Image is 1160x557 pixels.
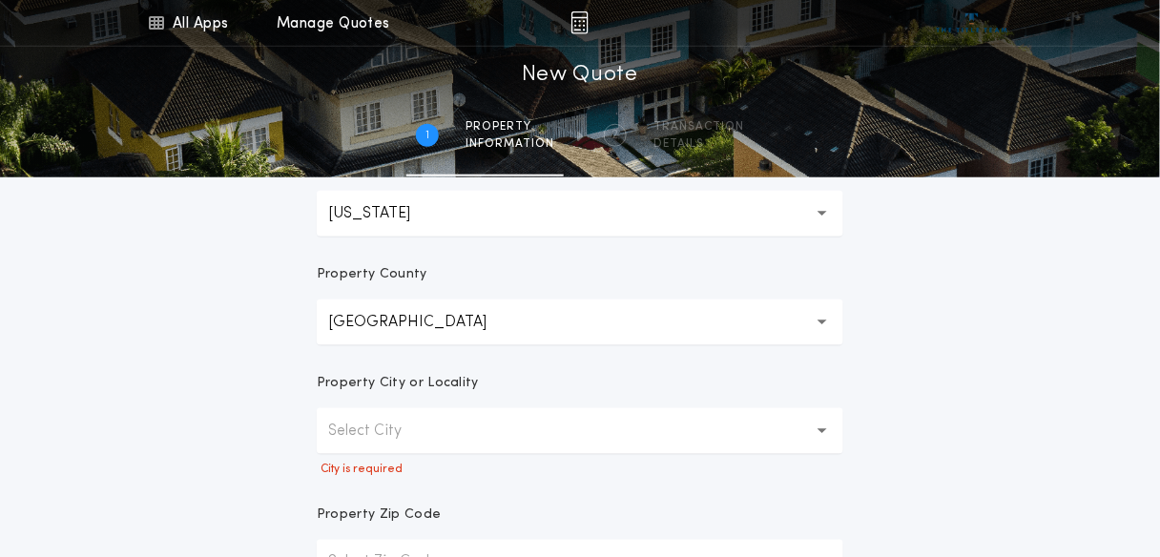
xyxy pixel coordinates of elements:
[317,191,843,237] button: [US_STATE]
[328,311,517,334] p: [GEOGRAPHIC_DATA]
[317,505,441,525] p: Property Zip Code
[522,60,638,91] h1: New Quote
[328,420,432,443] p: Select City
[653,119,744,134] span: Transaction
[937,13,1008,32] img: vs-icon
[425,128,429,143] h2: 1
[466,136,554,152] span: information
[317,265,427,284] p: Property County
[466,119,554,134] span: Property
[570,11,589,34] img: img
[317,462,843,477] p: City is required
[317,408,843,454] button: Select City
[317,374,479,393] p: Property City or Locality
[653,136,744,152] span: details
[317,299,843,345] button: [GEOGRAPHIC_DATA]
[328,202,441,225] p: [US_STATE]
[612,128,619,143] h2: 2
